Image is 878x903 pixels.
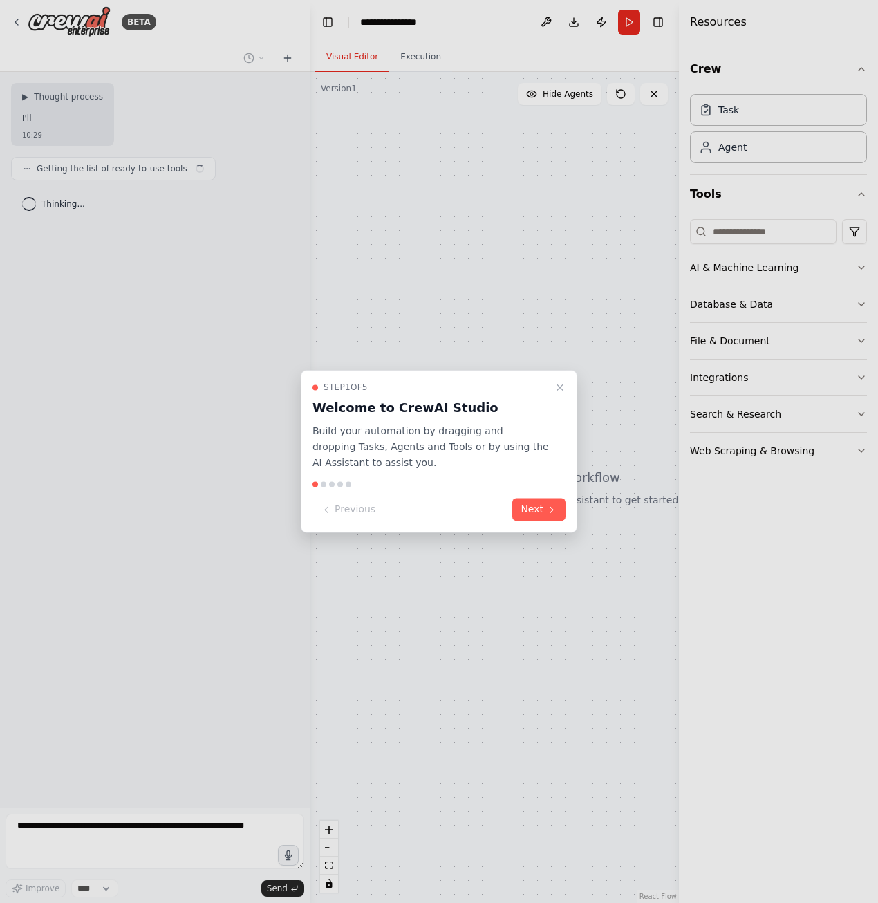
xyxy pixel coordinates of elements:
button: Next [512,499,566,521]
span: Step 1 of 5 [324,382,368,393]
h3: Welcome to CrewAI Studio [312,398,549,418]
p: Build your automation by dragging and dropping Tasks, Agents and Tools or by using the AI Assista... [312,423,549,470]
button: Hide left sidebar [318,12,337,32]
button: Close walkthrough [552,379,568,395]
button: Previous [312,499,384,521]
